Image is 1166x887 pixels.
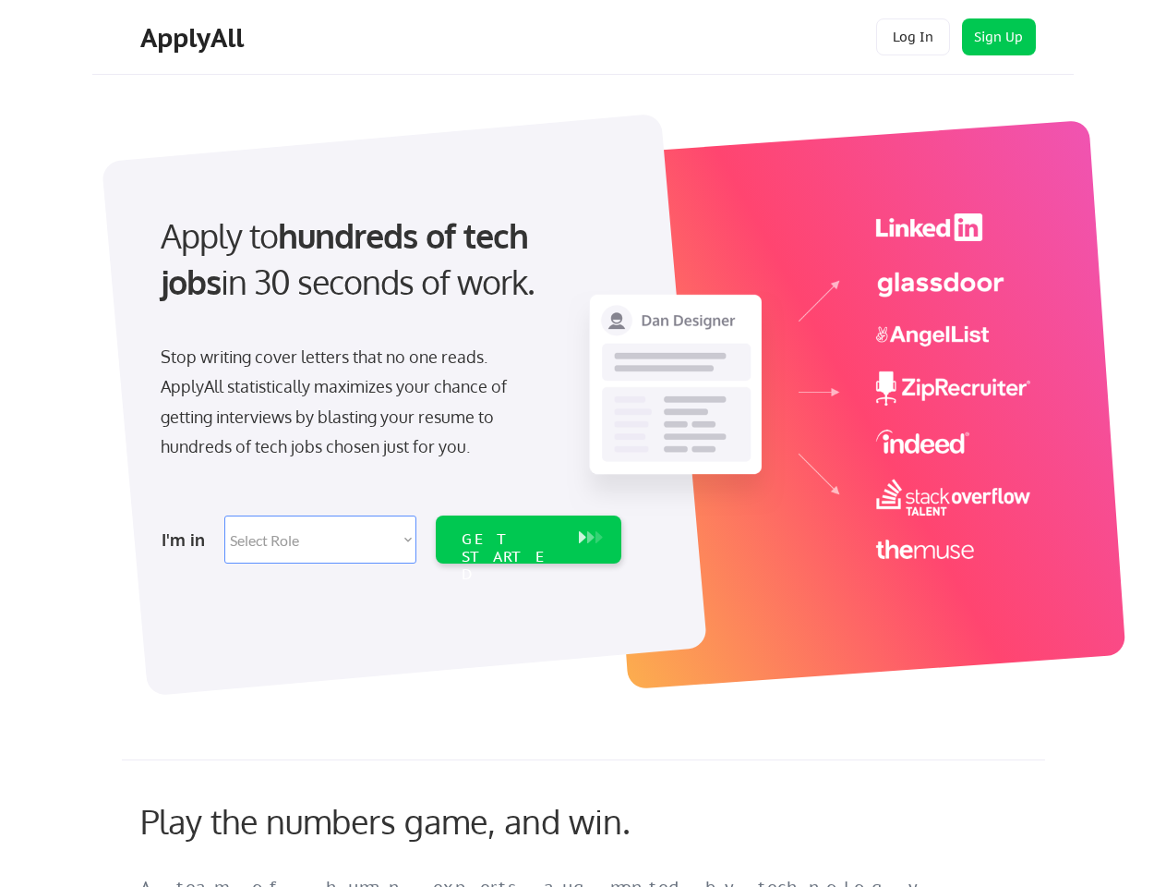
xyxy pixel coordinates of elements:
div: GET STARTED [462,530,560,584]
div: Apply to in 30 seconds of work. [161,213,614,306]
div: Play the numbers game, and win. [140,801,713,841]
div: Stop writing cover letters that no one reads. ApplyAll statistically maximizes your chance of get... [161,342,540,462]
div: I'm in [162,525,213,554]
div: ApplyAll [140,22,249,54]
button: Log In [876,18,950,55]
strong: hundreds of tech jobs [161,214,536,302]
button: Sign Up [962,18,1036,55]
